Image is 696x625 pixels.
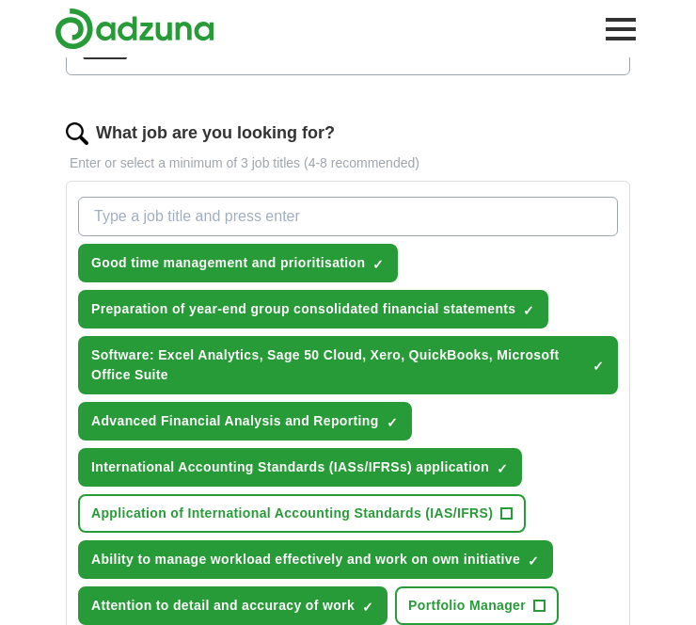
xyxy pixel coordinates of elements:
button: Software: Excel Analytics, Sage 50 Cloud, Xero, QuickBooks, Microsoft Office Suite✓ [78,336,618,394]
span: ✓ [593,359,604,374]
span: Ability to manage workload effectively and work on own initiative [91,550,520,569]
input: Type a job title and press enter [78,197,618,236]
button: Attention to detail and accuracy of work✓ [78,586,388,625]
button: Portfolio Manager [395,586,559,625]
img: Adzuna logo [55,8,214,50]
span: ✓ [362,600,373,615]
span: Attention to detail and accuracy of work [91,596,355,616]
span: International Accounting Standards (IASs/IFRSs) application [91,457,489,477]
button: International Accounting Standards (IASs/IFRSs) application✓ [78,448,522,487]
span: ✓ [387,415,398,430]
button: Advanced Financial Analysis and Reporting✓ [78,402,412,441]
span: Advanced Financial Analysis and Reporting [91,411,379,431]
span: Software: Excel Analytics, Sage 50 Cloud, Xero, QuickBooks, Microsoft Office Suite [91,345,585,385]
span: Good time management and prioritisation [91,253,365,273]
button: Application of International Accounting Standards (IAS/IFRS) [78,494,526,533]
button: Ability to manage workload effectively and work on own initiative✓ [78,540,553,579]
span: ✓ [372,257,384,272]
span: ✓ [497,461,508,476]
span: Preparation of year-end group consolidated financial statements [91,299,515,319]
span: Application of International Accounting Standards (IAS/IFRS) [91,504,493,523]
span: ✓ [523,303,534,318]
span: Portfolio Manager [408,596,526,616]
button: Good time management and prioritisation✓ [78,244,398,282]
label: What job are you looking for? [96,120,335,146]
img: search.png [66,122,88,145]
button: Toggle main navigation menu [600,8,641,50]
span: ✓ [528,553,539,569]
p: Enter or select a minimum of 3 job titles (4-8 recommended) [66,153,630,173]
button: Preparation of year-end group consolidated financial statements✓ [78,290,548,329]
